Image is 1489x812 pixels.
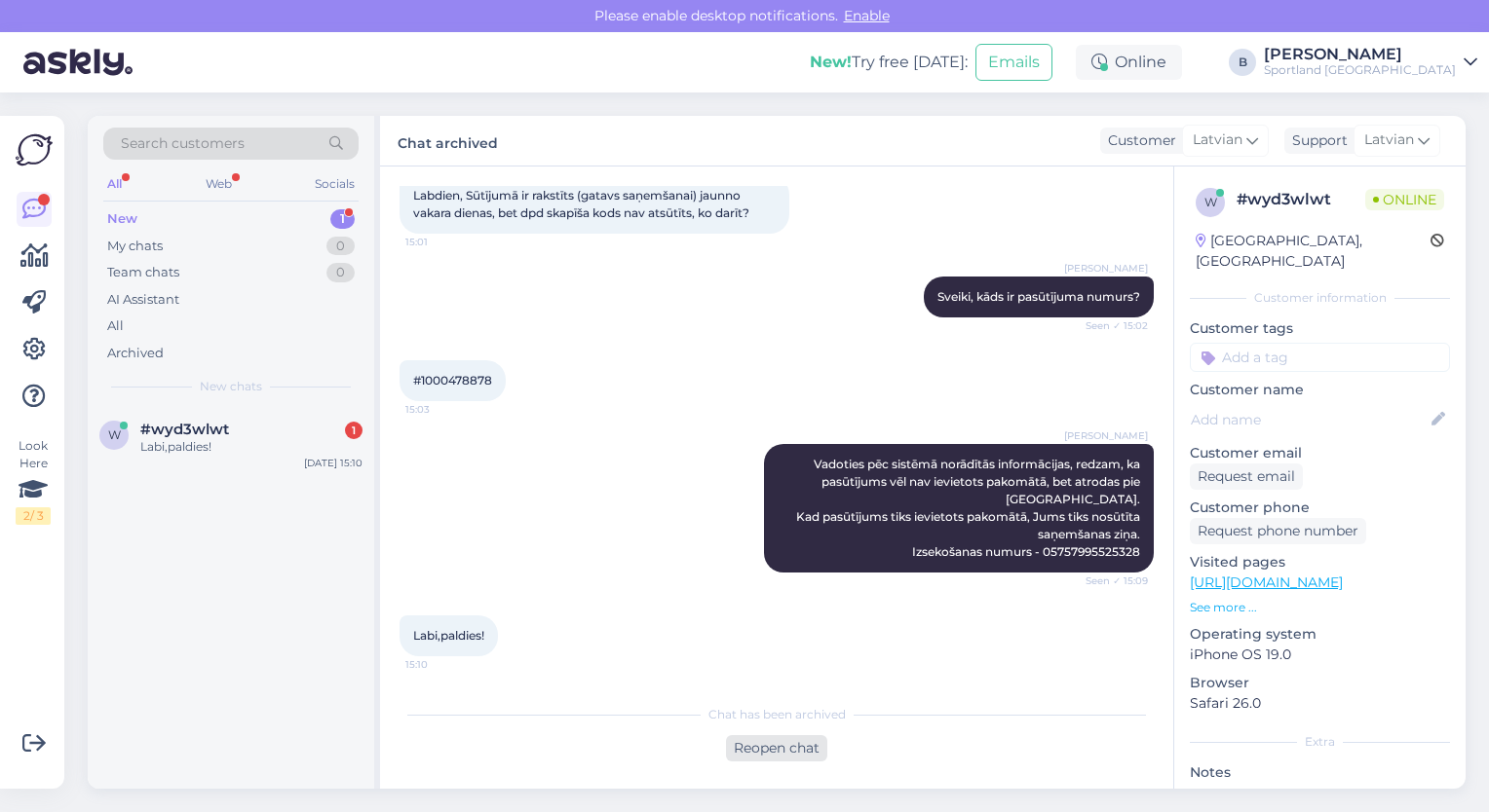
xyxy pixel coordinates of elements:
a: [PERSON_NAME]Sportland [GEOGRAPHIC_DATA] [1264,47,1477,78]
div: Customer information [1190,289,1450,307]
div: Reopen chat [726,735,827,761]
div: [GEOGRAPHIC_DATA], [GEOGRAPHIC_DATA] [1196,231,1431,272]
p: Safari 26.0 [1190,693,1450,714]
div: Sportland [GEOGRAPHIC_DATA] [1264,62,1456,78]
span: w [108,427,121,442]
span: Online [1365,189,1444,210]
span: Seen ✓ 15:02 [1075,318,1148,333]
p: Notes [1190,762,1450,783]
p: Operating system [1190,624,1450,645]
span: Labi,paldies! [413,628,484,643]
div: Web [202,171,236,197]
div: My chats [107,237,163,256]
div: Request phone number [1190,518,1366,544]
span: #wyd3wlwt [140,421,229,438]
div: All [103,171,126,197]
b: New! [810,53,852,71]
p: Customer tags [1190,318,1450,339]
div: 2 / 3 [16,507,51,525]
div: Look Here [16,437,51,525]
span: [PERSON_NAME] [1064,261,1148,276]
div: Support [1284,130,1348,151]
span: Chat has been archived [708,706,846,723]
div: Archived [107,344,164,363]
div: B [1229,49,1256,76]
p: iPhone OS 19.0 [1190,645,1450,665]
span: Vadoties pēc sistēmā norādītās informācijas, redzam, ka pasūtījums vēl nav ievietots pakomātā, be... [796,457,1143,559]
div: Customer [1100,130,1176,151]
span: Labdien, Sūtījumā ir rakstīts (gatavs saņemšanai) jaunno vakara dienas, bet dpd skapīša kods nav ... [413,188,749,220]
p: Customer email [1190,443,1450,463]
div: Labi,paldies! [140,438,363,456]
span: Enable [838,7,896,24]
div: 1 [330,209,355,229]
div: [PERSON_NAME] [1264,47,1456,62]
span: Search customers [121,133,245,154]
span: Seen ✓ 15:09 [1075,573,1148,588]
span: Latvian [1193,129,1242,151]
label: Chat archived [398,128,498,154]
button: Emails [975,44,1052,81]
span: [PERSON_NAME] [1064,428,1148,443]
div: [DATE] 15:10 [304,456,363,470]
div: 0 [326,263,355,282]
p: See more ... [1190,599,1450,616]
a: [URL][DOMAIN_NAME] [1190,573,1343,591]
div: Request email [1190,463,1303,490]
div: AI Assistant [107,290,179,310]
span: Sveiki, kāds ir pasūtījuma numurs? [937,289,1140,304]
p: Visited pages [1190,552,1450,572]
div: Extra [1190,733,1450,751]
img: Askly Logo [16,131,53,168]
div: # wyd3wlwt [1237,188,1365,211]
div: Try free [DATE]: [810,51,968,74]
p: Customer name [1190,380,1450,400]
input: Add name [1191,409,1428,430]
div: All [107,316,124,336]
span: #1000478878 [413,373,492,388]
span: 15:03 [405,402,478,417]
div: Team chats [107,263,179,282]
p: Browser [1190,673,1450,693]
p: Customer phone [1190,498,1450,518]
div: Socials [311,171,359,197]
span: w [1204,195,1217,209]
input: Add a tag [1190,343,1450,372]
div: Online [1076,45,1182,80]
div: 0 [326,237,355,256]
div: 1 [345,422,363,439]
span: New chats [200,378,262,395]
div: New [107,209,137,229]
span: Latvian [1364,129,1414,151]
span: 15:10 [405,657,478,672]
span: 15:01 [405,235,478,249]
